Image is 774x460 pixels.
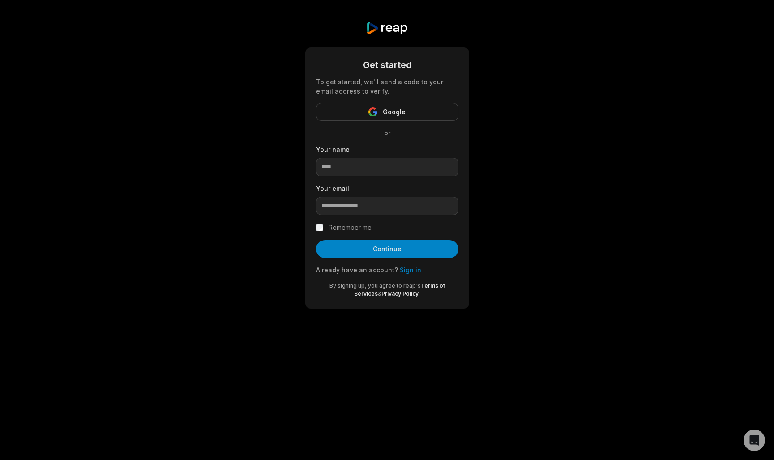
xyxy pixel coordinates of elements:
[316,266,398,274] span: Already have an account?
[316,58,458,72] div: Get started
[316,145,458,154] label: Your name
[316,240,458,258] button: Continue
[354,282,445,297] a: Terms of Services
[329,222,372,233] label: Remember me
[316,184,458,193] label: Your email
[744,430,765,451] div: Open Intercom Messenger
[419,290,420,297] span: .
[366,21,408,35] img: reap
[383,107,406,117] span: Google
[381,290,419,297] a: Privacy Policy
[377,128,398,138] span: or
[316,103,458,121] button: Google
[316,77,458,96] div: To get started, we'll send a code to your email address to verify.
[329,282,421,289] span: By signing up, you agree to reap's
[400,266,421,274] a: Sign in
[378,290,381,297] span: &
